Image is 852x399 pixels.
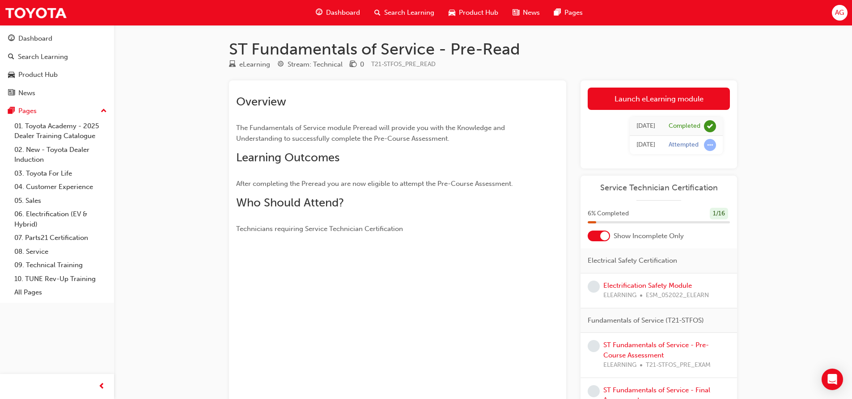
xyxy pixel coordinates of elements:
[822,369,843,390] div: Open Intercom Messenger
[11,286,110,299] a: All Pages
[588,315,704,326] span: Fundamentals of Service (T21-STFOS)
[4,67,110,83] a: Product Hub
[603,341,709,359] a: ST Fundamentals of Service - Pre-Course Assessment
[360,59,364,70] div: 0
[236,124,507,143] span: The Fundamentals of Service module Preread will provide you with the Knowledge and Understanding ...
[4,29,110,103] button: DashboardSearch LearningProduct HubNews
[98,381,105,392] span: prev-icon
[588,209,629,219] span: 6 % Completed
[350,61,356,69] span: money-icon
[11,258,110,272] a: 09. Technical Training
[229,39,737,59] h1: ST Fundamentals of Service - Pre-Read
[588,385,600,397] span: learningRecordVerb_NONE-icon
[374,7,381,18] span: search-icon
[4,3,67,23] img: Trak
[704,139,716,151] span: learningRecordVerb_ATTEMPT-icon
[350,59,364,70] div: Price
[11,245,110,259] a: 08. Service
[236,95,286,109] span: Overview
[636,121,655,131] div: Mon Aug 18 2025 16:31:48 GMT+1000 (Australian Eastern Standard Time)
[11,207,110,231] a: 06. Electrification (EV & Hybrid)
[603,360,636,370] span: ELEARNING
[18,34,52,44] div: Dashboard
[8,107,15,115] span: pages-icon
[11,143,110,167] a: 02. New - Toyota Dealer Induction
[588,183,730,193] a: Service Technician Certification
[229,61,236,69] span: learningResourceType_ELEARNING-icon
[523,8,540,18] span: News
[316,7,322,18] span: guage-icon
[505,4,547,22] a: news-iconNews
[669,122,700,130] div: Completed
[11,272,110,286] a: 10. TUNE Rev-Up Training
[4,103,110,119] button: Pages
[614,231,684,241] span: Show Incomplete Only
[371,60,436,68] span: Learning resource code
[588,281,600,293] span: learningRecordVerb_NONE-icon
[835,8,844,18] span: AG
[11,119,110,143] a: 01. Toyota Academy - 2025 Dealer Training Catalogue
[277,61,284,69] span: target-icon
[229,59,270,70] div: Type
[449,7,455,18] span: car-icon
[309,4,367,22] a: guage-iconDashboard
[547,4,590,22] a: pages-iconPages
[8,53,14,61] span: search-icon
[603,290,636,301] span: ELEARNING
[236,196,344,210] span: Who Should Attend?
[11,167,110,181] a: 03. Toyota For Life
[239,59,270,70] div: eLearning
[588,256,677,266] span: Electrical Safety Certification
[4,49,110,65] a: Search Learning
[236,151,339,164] span: Learning Outcomes
[18,52,68,62] div: Search Learning
[646,290,709,301] span: ESM_052022_ELEARN
[11,231,110,245] a: 07. Parts21 Certification
[11,194,110,208] a: 05. Sales
[588,88,730,110] a: Launch eLearning module
[513,7,519,18] span: news-icon
[8,89,15,97] span: news-icon
[101,105,107,117] span: up-icon
[18,88,35,98] div: News
[459,8,498,18] span: Product Hub
[603,281,692,290] a: Electrification Safety Module
[832,5,848,21] button: AG
[367,4,441,22] a: search-iconSearch Learning
[8,35,15,43] span: guage-icon
[236,180,513,188] span: After completing the Preread you are now eligible to attempt the Pre-Course Assessment.
[4,85,110,101] a: News
[564,8,583,18] span: Pages
[669,141,699,149] div: Attempted
[11,180,110,194] a: 04. Customer Experience
[18,70,58,80] div: Product Hub
[277,59,343,70] div: Stream
[441,4,505,22] a: car-iconProduct Hub
[4,30,110,47] a: Dashboard
[18,106,37,116] div: Pages
[554,7,561,18] span: pages-icon
[636,140,655,150] div: Mon Aug 18 2025 15:56:19 GMT+1000 (Australian Eastern Standard Time)
[704,120,716,132] span: learningRecordVerb_COMPLETE-icon
[326,8,360,18] span: Dashboard
[384,8,434,18] span: Search Learning
[646,360,711,370] span: T21-STFOS_PRE_EXAM
[8,71,15,79] span: car-icon
[236,225,403,233] span: Technicians requiring Service Technician Certification
[288,59,343,70] div: Stream: Technical
[588,340,600,352] span: learningRecordVerb_NONE-icon
[710,208,728,220] div: 1 / 16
